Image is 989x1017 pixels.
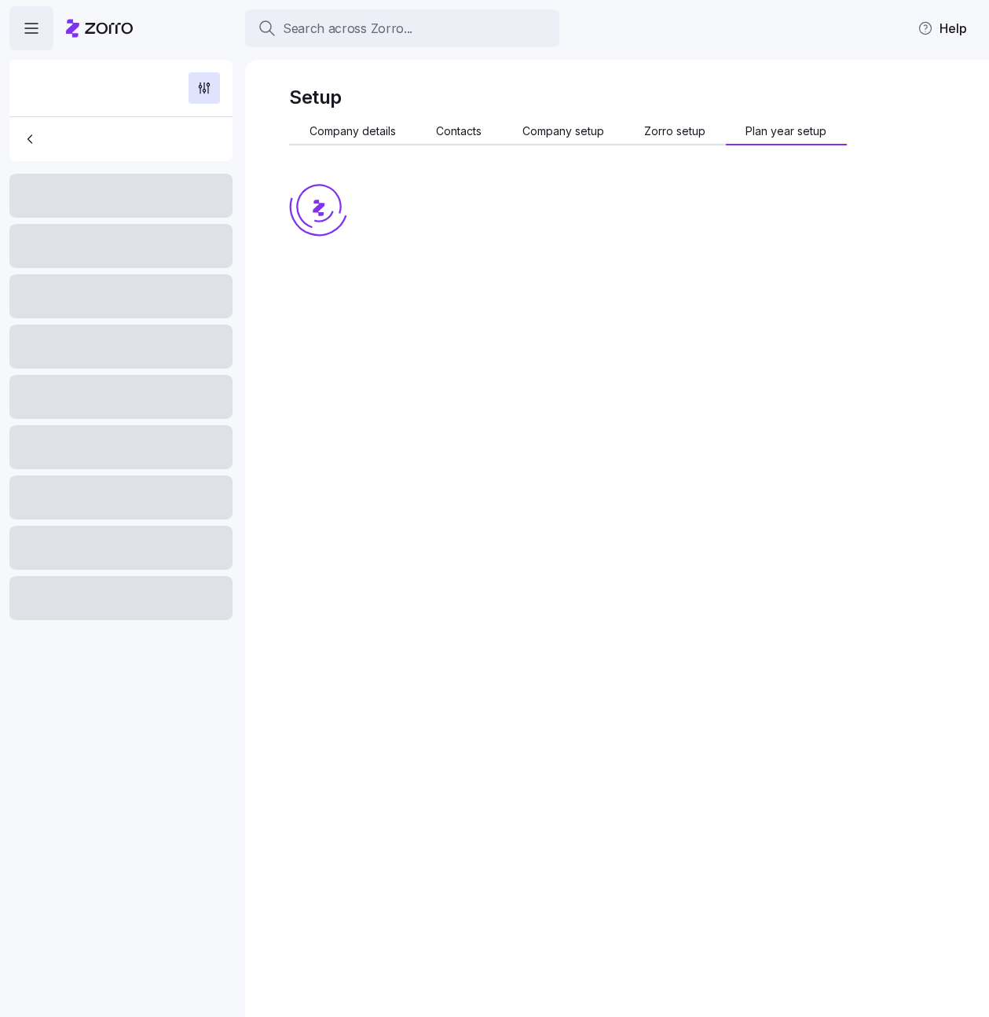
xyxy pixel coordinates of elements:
[289,85,342,109] h1: Setup
[745,126,826,137] span: Plan year setup
[436,126,482,137] span: Contacts
[644,126,705,137] span: Zorro setup
[918,19,967,38] span: Help
[522,126,604,137] span: Company setup
[283,19,412,39] span: Search across Zorro...
[245,9,559,47] button: Search across Zorro...
[310,126,396,137] span: Company details
[905,13,980,44] button: Help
